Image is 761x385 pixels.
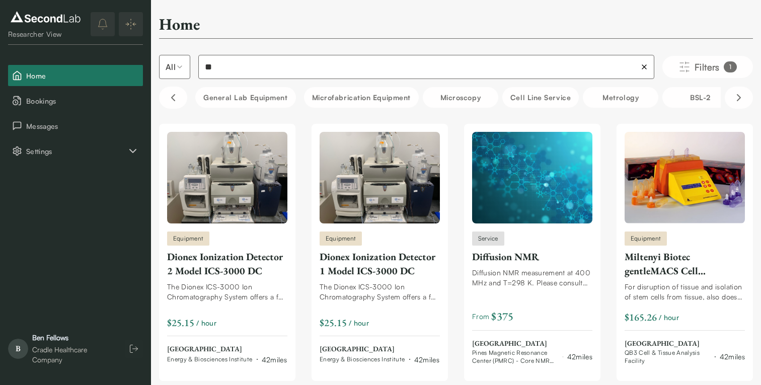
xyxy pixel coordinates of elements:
[8,65,143,86] button: Home
[167,355,253,363] span: Energy & Biosciences Institute
[625,349,711,365] span: QB3 Cell & Tissue Analysis Facility
[167,282,287,302] div: The Dionex ICS-3000 Ion Chromatography System offers a full range of ReagentFree™ IC (RFIC™) comp...
[320,344,439,354] span: [GEOGRAPHIC_DATA]
[662,87,738,108] button: BSL-2
[26,96,139,106] span: Bookings
[472,349,559,365] span: Pines Magnetic Resonance Center (PMRC) - Core NMR Facility
[625,339,745,349] span: [GEOGRAPHIC_DATA]
[304,87,419,108] button: Microfabrication Equipment
[320,355,405,363] span: Energy & Biosciences Institute
[320,250,440,278] div: Dionex Ionization Detector 1 Model ICS-3000 DC
[159,87,187,109] button: Scroll left
[725,87,753,109] button: Scroll right
[625,310,657,324] div: $165.26
[167,132,287,365] a: Dionex Ionization Detector 2 Model ICS-3000 DCEquipmentDionex Ionization Detector 2 Model ICS-300...
[167,344,287,354] span: [GEOGRAPHIC_DATA]
[26,70,139,81] span: Home
[8,140,143,162] button: Settings
[662,56,753,78] button: Filters
[625,132,745,223] img: Miltenyi Biotec gentleMACS Cell Dissociator
[695,60,720,74] span: Filters
[502,87,579,108] button: Cell line service
[583,87,658,108] button: Metrology
[173,234,203,243] span: Equipment
[8,90,143,111] button: Bookings
[32,333,115,343] div: Ben Fellows
[91,12,115,36] button: notifications
[26,121,139,131] span: Messages
[472,250,592,264] div: Diffusion NMR
[320,132,440,223] img: Dionex Ionization Detector 1 Model ICS-3000 DC
[724,61,737,72] div: 1
[414,354,439,365] div: 42 miles
[472,309,514,325] span: From
[625,282,745,302] div: For disruption of tissue and isolation of stem cells from tissue, also does DNA, RNA isolation, a...
[567,351,592,362] div: 42 miles
[32,345,115,365] div: Cradle Healthcare Company
[349,318,369,328] span: / hour
[625,132,745,365] a: Miltenyi Biotec gentleMACS Cell DissociatorEquipmentMiltenyi Biotec gentleMACS Cell DissociatorFo...
[196,318,216,328] span: / hour
[26,146,127,157] span: Settings
[125,340,143,358] button: Log out
[320,132,440,365] a: Dionex Ionization Detector 1 Model ICS-3000 DCEquipmentDionex Ionization Detector 1 Model ICS-300...
[625,250,745,278] div: Miltenyi Biotec gentleMACS Cell Dissociator
[472,132,592,365] a: Diffusion NMRServiceDiffusion NMRDiffusion NMR measurement at 400 MHz and T=298 K. Please consult...
[119,12,143,36] button: Expand/Collapse sidebar
[8,29,83,39] div: Researcher View
[320,316,347,330] div: $25.15
[472,339,592,349] span: [GEOGRAPHIC_DATA]
[472,268,592,288] div: Diffusion NMR measurement at 400 MHz and T=298 K. Please consult with NMR staff about project det...
[472,132,592,223] img: Diffusion NMR
[8,140,143,162] div: Settings sub items
[195,87,296,108] button: General Lab equipment
[167,132,287,223] img: Dionex Ionization Detector 2 Model ICS-3000 DC
[659,312,679,323] span: / hour
[320,282,440,302] div: The Dionex ICS-3000 Ion Chromatography System offers a full range of ReagentFree™ IC (RFIC™) comp...
[167,250,287,278] div: Dionex Ionization Detector 2 Model ICS-3000 DC
[326,234,356,243] span: Equipment
[491,309,513,325] span: $ 375
[8,115,143,136] button: Messages
[720,351,745,362] div: 42 miles
[8,9,83,25] img: logo
[159,55,190,79] button: Select listing type
[478,234,498,243] span: Service
[262,354,287,365] div: 42 miles
[8,339,28,359] span: B
[631,234,661,243] span: Equipment
[167,316,194,330] div: $25.15
[159,14,200,34] h2: Home
[423,87,498,108] button: Microscopy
